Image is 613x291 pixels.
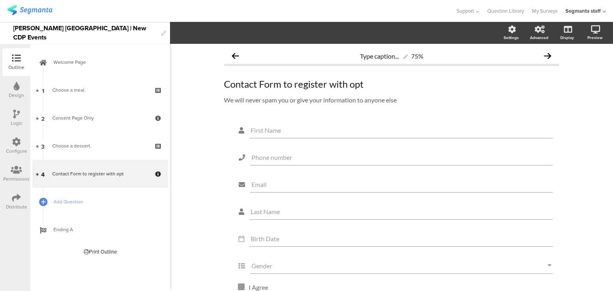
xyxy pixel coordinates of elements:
a: 3 Choose a dessert. [32,132,168,160]
div: Outline [8,64,24,71]
div: Consent Page Only [52,114,148,122]
input: Type field title... [251,181,552,188]
div: Choose a meal. [52,86,148,94]
p: I Agree [249,283,547,291]
div: Logic [11,120,22,127]
span: 4 [41,169,45,178]
input: Type field title... [251,126,552,134]
span: Add Question [53,198,156,206]
input: Type field title... [251,262,548,269]
div: Choose a dessert. [52,142,148,150]
span: 2 [41,114,45,122]
a: 1 Choose a meal. [32,76,168,104]
p: Contact Form to register with opt [224,78,559,90]
span: Type caption... [360,52,399,60]
input: Type field title... [251,153,552,161]
span: 1 [42,86,44,94]
img: segmanta logo [7,5,52,15]
div: Distribute [6,203,27,210]
span: 3 [41,142,45,150]
div: Preview [587,35,603,41]
div: Settings [504,35,519,41]
div: Segmanta staff [566,7,601,15]
div: Print Outline [84,248,117,256]
div: Advanced [530,35,548,41]
span: Ending A [53,226,156,234]
input: Type field title... [251,208,552,215]
div: We will never spam you or give your information to anyone else [224,96,559,104]
a: Welcome Page [32,48,168,76]
div: Permissions [3,175,30,183]
span: Support [457,7,474,15]
div: Contact Form to register with opt [52,170,148,178]
div: Configure [6,147,27,155]
span: Welcome Page [53,58,156,66]
a: 2 Consent Page Only [32,104,168,132]
a: Ending A [32,216,168,244]
div: [PERSON_NAME] [GEOGRAPHIC_DATA] | New CDP Events [13,22,157,44]
div: 75% [411,52,423,60]
div: Design [9,92,24,99]
input: Type field title... [251,235,552,242]
a: 4 Contact Form to register with opt [32,160,168,188]
div: Display [560,35,574,41]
